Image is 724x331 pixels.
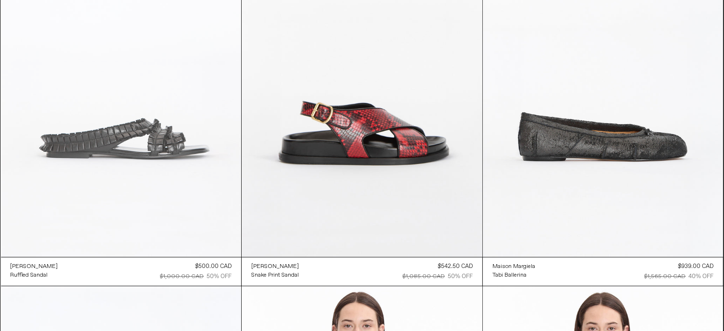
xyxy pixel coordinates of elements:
[403,272,445,281] div: $1,085.00 CAD
[492,271,535,280] a: Tabi Ballerina
[11,262,58,271] a: [PERSON_NAME]
[251,262,299,271] a: [PERSON_NAME]
[492,262,535,271] a: Maison Margiela
[448,272,473,281] div: 50% OFF
[688,272,713,281] div: 40% OFF
[251,271,299,280] a: Snake Print Sandal
[11,271,58,280] a: Ruffled Sandal
[438,262,473,271] div: $542.50 CAD
[492,271,527,280] div: Tabi Ballerina
[207,272,232,281] div: 50% OFF
[11,271,48,280] div: Ruffled Sandal
[160,272,204,281] div: $1,000.00 CAD
[644,272,686,281] div: $1,565.00 CAD
[678,262,713,271] div: $939.00 CAD
[195,262,232,271] div: $500.00 CAD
